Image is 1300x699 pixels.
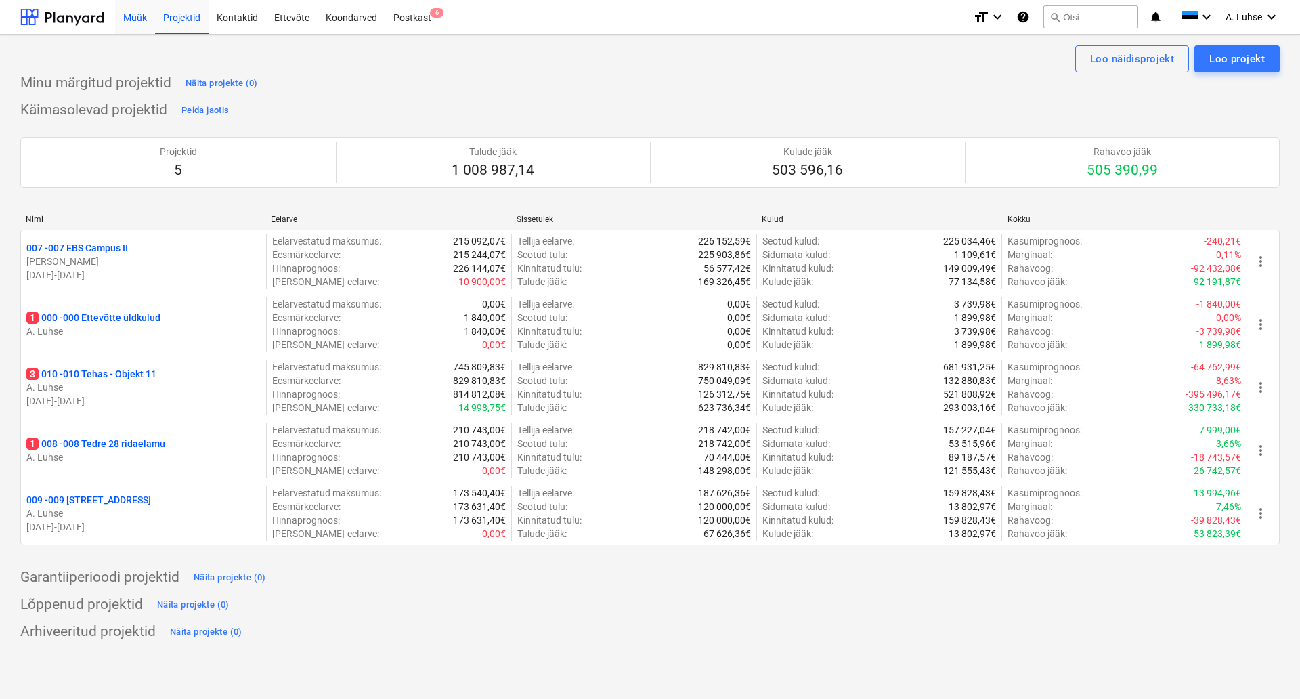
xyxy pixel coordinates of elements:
[26,438,39,450] span: 1
[453,486,506,500] p: 173 540,40€
[26,450,261,464] p: A. Luhse
[26,368,39,380] span: 3
[949,527,996,541] p: 13 802,97€
[26,493,151,507] p: 009 - 009 [STREET_ADDRESS]
[1007,248,1052,261] p: Marginaal :
[1007,324,1053,338] p: Rahavoog :
[1007,423,1082,437] p: Kasumiprognoos :
[762,360,819,374] p: Seotud kulud :
[26,268,261,282] p: [DATE] - [DATE]
[453,234,506,248] p: 215 092,07€
[762,423,819,437] p: Seotud kulud :
[517,513,582,527] p: Kinnitatud tulu :
[1007,464,1067,478] p: Rahavoo jääk :
[453,387,506,401] p: 814 812,08€
[762,374,830,387] p: Sidumata kulud :
[272,311,341,324] p: Eesmärkeelarve :
[1232,634,1300,699] div: Vestlusvidin
[1007,234,1082,248] p: Kasumiprognoos :
[517,464,567,478] p: Tulude jääk :
[1263,9,1280,25] i: keyboard_arrow_down
[1204,234,1241,248] p: -240,21€
[1191,360,1241,374] p: -64 762,99€
[762,401,813,415] p: Kulude jääk :
[430,8,443,18] span: 6
[943,401,996,415] p: 293 003,16€
[1075,45,1189,72] button: Loo näidisprojekt
[1253,379,1269,396] span: more_vert
[26,381,261,394] p: A. Luhse
[951,338,996,352] p: -1 899,98€
[26,394,261,408] p: [DATE] - [DATE]
[1213,374,1241,387] p: -8,63%
[178,100,232,121] button: Peida jaotis
[727,338,751,352] p: 0,00€
[517,437,567,450] p: Seotud tulu :
[1253,316,1269,333] span: more_vert
[272,387,340,401] p: Hinnaprognoos :
[453,360,506,374] p: 745 809,83€
[727,324,751,338] p: 0,00€
[1216,437,1241,450] p: 3,66%
[1253,505,1269,522] span: more_vert
[453,513,506,527] p: 173 631,40€
[703,261,751,275] p: 56 577,42€
[1213,248,1241,261] p: -0,11%
[762,486,819,500] p: Seotud kulud :
[698,248,751,261] p: 225 903,86€
[453,500,506,513] p: 173 631,40€
[26,215,260,224] div: Nimi
[762,297,819,311] p: Seotud kulud :
[762,387,833,401] p: Kinnitatud kulud :
[517,360,574,374] p: Tellija eelarve :
[464,311,506,324] p: 1 840,00€
[1191,513,1241,527] p: -39 828,43€
[452,161,534,180] p: 1 008 987,14
[26,367,261,408] div: 3010 -010 Tehas - Objekt 11A. Luhse[DATE]-[DATE]
[762,234,819,248] p: Seotud kulud :
[517,387,582,401] p: Kinnitatud tulu :
[272,234,381,248] p: Eelarvestatud maksumus :
[949,500,996,513] p: 13 802,97€
[1007,500,1052,513] p: Marginaal :
[772,161,843,180] p: 503 596,16
[272,261,340,275] p: Hinnaprognoos :
[452,145,534,158] p: Tulude jääk
[954,297,996,311] p: 3 739,98€
[272,248,341,261] p: Eesmärkeelarve :
[762,513,833,527] p: Kinnitatud kulud :
[453,248,506,261] p: 215 244,07€
[1216,311,1241,324] p: 0,00%
[272,513,340,527] p: Hinnaprognoos :
[453,423,506,437] p: 210 743,00€
[456,275,506,289] p: -10 900,00€
[943,423,996,437] p: 157 227,04€
[26,241,128,255] p: 007 - 007 EBS Campus II
[26,437,261,464] div: 1008 -008 Tedre 28 ridaelamuA. Luhse
[517,297,574,311] p: Tellija eelarve :
[943,261,996,275] p: 149 009,49€
[1253,253,1269,270] span: more_vert
[272,423,381,437] p: Eelarvestatud maksumus :
[698,500,751,513] p: 120 000,00€
[698,464,751,478] p: 148 298,00€
[943,513,996,527] p: 159 828,43€
[989,9,1005,25] i: keyboard_arrow_down
[1186,387,1241,401] p: -395 496,17€
[517,450,582,464] p: Kinnitatud tulu :
[698,387,751,401] p: 126 312,75€
[1007,387,1053,401] p: Rahavoog :
[517,500,567,513] p: Seotud tulu :
[1090,50,1174,68] div: Loo näidisprojekt
[26,311,160,324] p: 000 - 000 Ettevõtte üldkulud
[194,570,266,586] div: Näita projekte (0)
[186,76,258,91] div: Näita projekte (0)
[453,374,506,387] p: 829 810,83€
[949,450,996,464] p: 89 187,57€
[26,311,261,338] div: 1000 -000 Ettevõtte üldkuludA. Luhse
[762,450,833,464] p: Kinnitatud kulud :
[1007,374,1052,387] p: Marginaal :
[517,374,567,387] p: Seotud tulu :
[762,527,813,541] p: Kulude jääk :
[943,387,996,401] p: 521 808,92€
